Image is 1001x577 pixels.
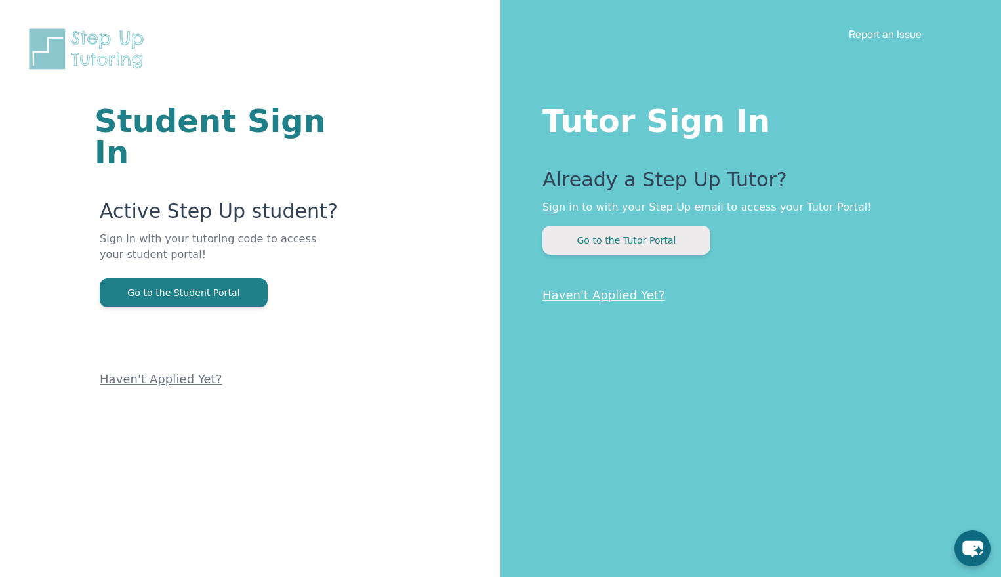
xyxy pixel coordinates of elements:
[100,286,268,299] a: Go to the Student Portal
[542,100,949,137] h1: Tutor Sign In
[100,278,268,307] button: Go to the Student Portal
[542,288,665,302] a: Haven't Applied Yet?
[542,200,949,215] p: Sign in to with your Step Up email to access your Tutor Portal!
[849,28,922,41] a: Report an Issue
[542,168,949,200] p: Already a Step Up Tutor?
[542,226,710,255] button: Go to the Tutor Portal
[954,530,991,566] button: chat-button
[100,231,343,278] p: Sign in with your tutoring code to access your student portal!
[542,234,710,246] a: Go to the Tutor Portal
[26,26,152,72] img: Step Up Tutoring horizontal logo
[94,105,343,168] h1: Student Sign In
[100,200,343,231] p: Active Step Up student?
[100,372,222,386] a: Haven't Applied Yet?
